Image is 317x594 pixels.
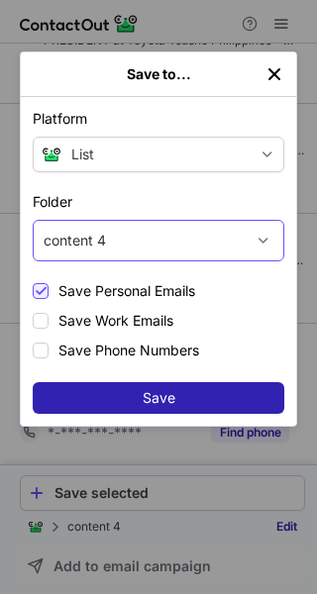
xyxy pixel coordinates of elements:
button: save-profile-one-click [33,137,284,172]
div: Save to... [53,66,264,82]
span: Save Phone Numbers [58,343,199,358]
button: left-button [264,64,284,84]
img: Contact Out [42,145,61,164]
div: content 4 [44,231,106,250]
img: ... [264,64,284,84]
div: List [71,147,250,162]
button: right-button [33,64,53,84]
button: Save [33,382,284,414]
span: Save Work Emails [58,313,173,329]
label: Folder [33,192,284,212]
span: Save [143,390,175,406]
span: Save Personal Emails [58,283,195,299]
label: Platform [33,109,284,129]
